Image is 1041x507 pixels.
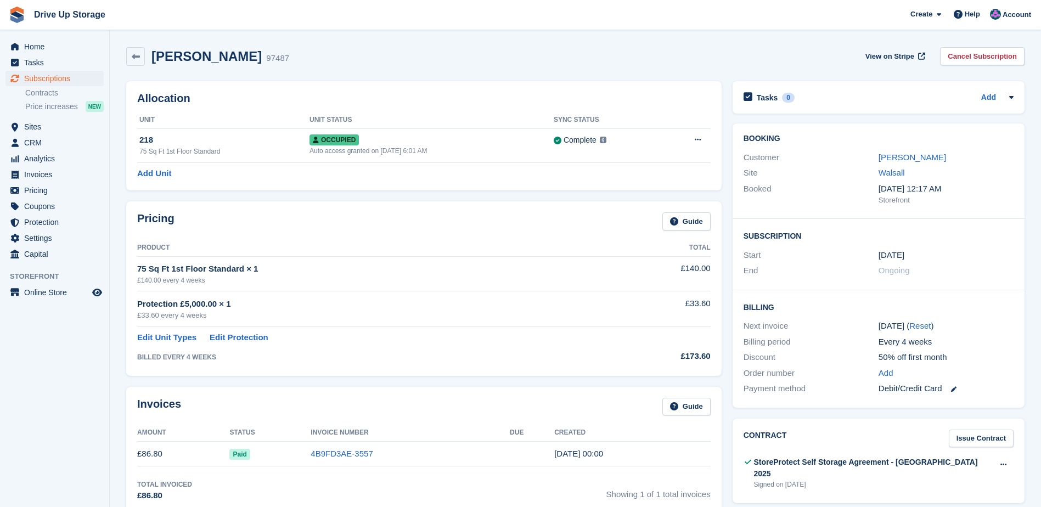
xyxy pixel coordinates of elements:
[744,134,1014,143] h2: Booking
[10,271,109,282] span: Storefront
[753,457,993,480] div: StoreProtect Self Storage Agreement - [GEOGRAPHIC_DATA] 2025
[940,47,1025,65] a: Cancel Subscription
[879,249,904,262] time: 2025-07-27 23:00:00 UTC
[24,285,90,300] span: Online Store
[879,195,1014,206] div: Storefront
[86,101,104,112] div: NEW
[1003,9,1031,20] span: Account
[266,52,289,65] div: 97487
[25,102,78,112] span: Price increases
[879,183,1014,195] div: [DATE] 12:17 AM
[554,111,663,129] th: Sync Status
[9,7,25,23] img: stora-icon-8386f47178a22dfd0bd8f6a31ec36ba5ce8667c1dd55bd0f319d3a0aa187defe.svg
[5,39,104,54] a: menu
[744,230,1014,241] h2: Subscription
[604,291,710,327] td: £33.60
[744,151,879,164] div: Customer
[137,310,604,321] div: £33.60 every 4 weeks
[5,151,104,166] a: menu
[879,168,905,177] a: Walsall
[554,449,603,458] time: 2025-07-27 23:00:35 UTC
[310,146,554,156] div: Auto access granted on [DATE] 6:01 AM
[137,352,604,362] div: BILLED EVERY 4 WEEKS
[879,336,1014,348] div: Every 4 weeks
[744,301,1014,312] h2: Billing
[229,449,250,460] span: Paid
[24,215,90,230] span: Protection
[782,93,795,103] div: 0
[5,285,104,300] a: menu
[24,39,90,54] span: Home
[910,9,932,20] span: Create
[744,320,879,333] div: Next invoice
[137,212,175,230] h2: Pricing
[24,55,90,70] span: Tasks
[604,350,710,363] div: £173.60
[879,266,910,275] span: Ongoing
[744,249,879,262] div: Start
[606,480,711,502] span: Showing 1 of 1 total invoices
[24,183,90,198] span: Pricing
[5,215,104,230] a: menu
[311,424,510,442] th: Invoice Number
[5,167,104,182] a: menu
[744,351,879,364] div: Discount
[137,275,604,285] div: £140.00 every 4 weeks
[564,134,597,146] div: Complete
[861,47,927,65] a: View on Stripe
[757,93,778,103] h2: Tasks
[24,230,90,246] span: Settings
[909,321,931,330] a: Reset
[137,239,604,257] th: Product
[137,489,192,502] div: £86.80
[879,153,946,162] a: [PERSON_NAME]
[137,298,604,311] div: Protection £5,000.00 × 1
[210,331,268,344] a: Edit Protection
[965,9,980,20] span: Help
[744,167,879,179] div: Site
[744,382,879,395] div: Payment method
[5,55,104,70] a: menu
[600,137,606,143] img: icon-info-grey-7440780725fd019a000dd9b08b2336e03edf1995a4989e88bcd33f0948082b44.svg
[25,88,104,98] a: Contracts
[879,367,893,380] a: Add
[753,480,993,489] div: Signed on [DATE]
[137,92,711,105] h2: Allocation
[5,71,104,86] a: menu
[24,151,90,166] span: Analytics
[5,246,104,262] a: menu
[310,111,554,129] th: Unit Status
[24,167,90,182] span: Invoices
[30,5,110,24] a: Drive Up Storage
[137,424,229,442] th: Amount
[879,382,1014,395] div: Debit/Credit Card
[5,183,104,198] a: menu
[744,183,879,206] div: Booked
[5,119,104,134] a: menu
[229,424,311,442] th: Status
[510,424,554,442] th: Due
[744,264,879,277] div: End
[604,256,710,291] td: £140.00
[137,398,181,416] h2: Invoices
[91,286,104,299] a: Preview store
[137,263,604,275] div: 75 Sq Ft 1st Floor Standard × 1
[137,480,192,489] div: Total Invoiced
[139,147,310,156] div: 75 Sq Ft 1st Floor Standard
[24,135,90,150] span: CRM
[744,367,879,380] div: Order number
[554,424,710,442] th: Created
[24,246,90,262] span: Capital
[151,49,262,64] h2: [PERSON_NAME]
[744,430,787,448] h2: Contract
[139,134,310,147] div: 218
[744,336,879,348] div: Billing period
[310,134,359,145] span: Occupied
[311,449,373,458] a: 4B9FD3AE-3557
[137,167,171,180] a: Add Unit
[24,119,90,134] span: Sites
[137,331,196,344] a: Edit Unit Types
[981,92,996,104] a: Add
[25,100,104,112] a: Price increases NEW
[879,320,1014,333] div: [DATE] ( )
